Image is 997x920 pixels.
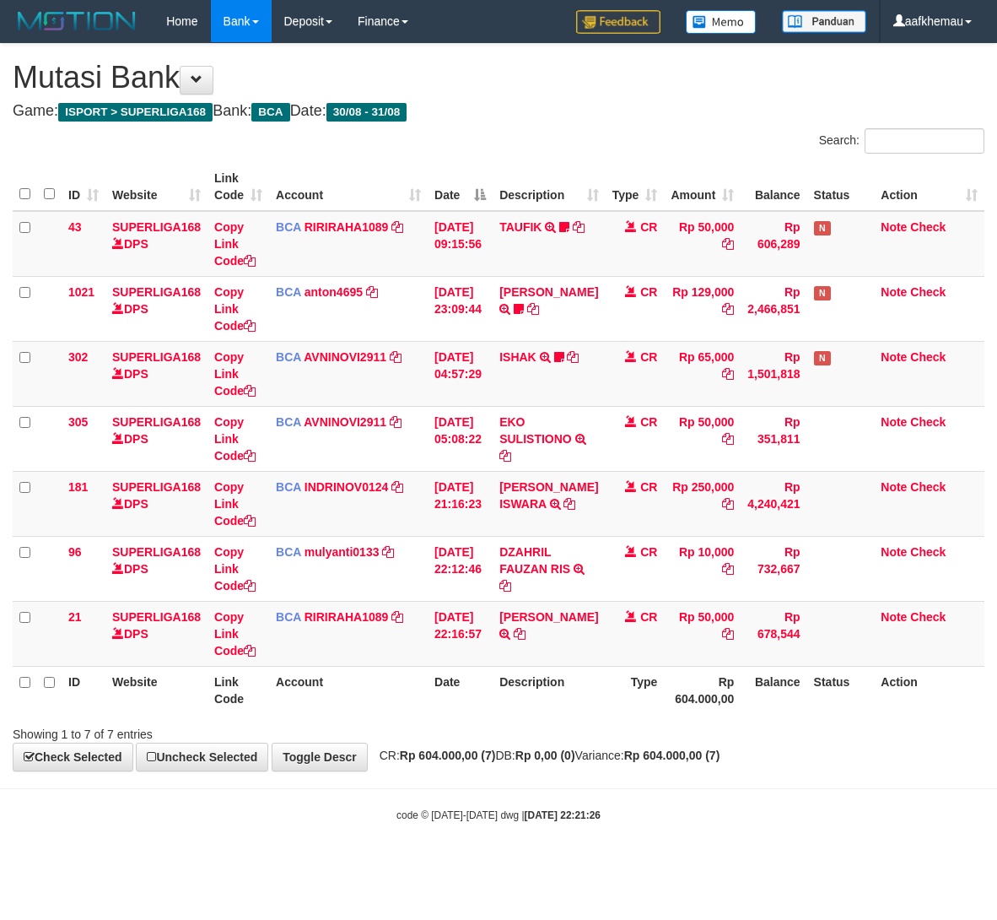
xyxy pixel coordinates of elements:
span: ISPORT > SUPERLIGA168 [58,103,213,122]
a: Note [881,415,907,429]
th: Amount: activate to sort column ascending [664,163,741,211]
th: Description [493,666,605,714]
a: Copy Link Code [214,480,256,528]
a: Note [881,220,907,234]
th: Status [807,666,875,714]
span: 21 [68,610,82,624]
th: Account: activate to sort column ascending [269,163,428,211]
td: [DATE] 09:15:56 [428,211,493,277]
td: Rp 2,466,851 [741,276,806,341]
span: BCA [276,285,301,299]
span: 181 [68,480,88,494]
th: Description: activate to sort column ascending [493,163,605,211]
span: CR [640,545,657,559]
span: CR: DB: Variance: [371,749,720,762]
a: Copy Rp 65,000 to clipboard [722,367,734,381]
small: code © [DATE]-[DATE] dwg | [396,809,601,821]
img: Feedback.jpg [576,10,660,34]
th: Type: activate to sort column ascending [606,163,665,211]
td: DPS [105,406,207,471]
span: CR [640,610,657,624]
a: SUPERLIGA168 [112,545,201,559]
td: Rp 50,000 [664,211,741,277]
td: Rp 732,667 [741,536,806,601]
th: Account [269,666,428,714]
a: Copy Rp 50,000 to clipboard [722,237,734,251]
td: [DATE] 23:09:44 [428,276,493,341]
span: BCA [276,415,301,429]
td: Rp 65,000 [664,341,741,406]
a: Copy Rp 129,000 to clipboard [722,302,734,316]
span: BCA [276,480,301,494]
th: ID: activate to sort column ascending [62,163,105,211]
td: Rp 606,289 [741,211,806,277]
a: Copy AVNINOVI2911 to clipboard [390,350,401,364]
a: Copy Link Code [214,220,256,268]
h4: Game: Bank: Date: [13,103,984,120]
a: Copy Rp 250,000 to clipboard [722,497,734,511]
th: Date [428,666,493,714]
span: 30/08 - 31/08 [326,103,407,122]
span: CR [640,350,657,364]
a: Copy EKO SULISTIONO to clipboard [499,449,511,463]
td: DPS [105,276,207,341]
th: Action: activate to sort column ascending [874,163,984,211]
img: Button%20Memo.svg [686,10,757,34]
td: Rp 4,240,421 [741,471,806,536]
a: RIRIRAHA1089 [304,220,389,234]
span: 1021 [68,285,94,299]
span: 302 [68,350,88,364]
th: Link Code: activate to sort column ascending [207,163,269,211]
a: [PERSON_NAME] [499,285,598,299]
span: BCA [276,545,301,559]
th: Action [874,666,984,714]
a: Note [881,480,907,494]
a: INDRINOV0124 [304,480,389,494]
input: Search: [865,128,984,154]
a: Copy Rp 10,000 to clipboard [722,562,734,576]
td: Rp 250,000 [664,471,741,536]
a: Check [910,415,946,429]
span: CR [640,415,657,429]
a: Check Selected [13,743,133,771]
span: 96 [68,545,82,559]
a: mulyanti0133 [304,545,380,559]
h1: Mutasi Bank [13,61,984,95]
a: Copy Link Code [214,285,256,333]
td: [DATE] 21:16:23 [428,471,493,536]
span: CR [640,480,657,494]
td: Rp 129,000 [664,276,741,341]
a: EKO SULISTIONO [499,415,572,446]
td: DPS [105,471,207,536]
a: Check [910,220,946,234]
a: Copy DIONYSIUS ISWARA to clipboard [563,497,575,511]
span: BCA [276,610,301,624]
a: TAUFIK [499,220,542,234]
a: SUPERLIGA168 [112,285,201,299]
a: Copy Link Code [214,350,256,398]
th: Website: activate to sort column ascending [105,163,207,211]
span: BCA [251,103,289,122]
a: Note [881,610,907,624]
th: Rp 604.000,00 [664,666,741,714]
a: ISHAK [499,350,536,364]
th: Balance [741,666,806,714]
a: Check [910,350,946,364]
a: AVNINOVI2911 [304,350,386,364]
a: Note [881,285,907,299]
a: Copy RIRIRAHA1089 to clipboard [391,220,403,234]
a: Copy DZAHRIL FAUZAN RIS to clipboard [499,579,511,593]
a: Copy Link Code [214,610,256,658]
span: 305 [68,415,88,429]
a: Copy INDRINOV0124 to clipboard [391,480,403,494]
span: CR [640,220,657,234]
a: [PERSON_NAME] ISWARA [499,480,598,511]
a: Check [910,480,946,494]
span: 43 [68,220,82,234]
a: RIRIRAHA1089 [304,610,389,624]
span: Has Note [814,351,831,365]
a: Copy AVNINOVI2911 to clipboard [390,415,401,429]
a: Copy TAUFIK to clipboard [573,220,585,234]
a: anton4695 [304,285,363,299]
div: Showing 1 to 7 of 7 entries [13,719,403,743]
